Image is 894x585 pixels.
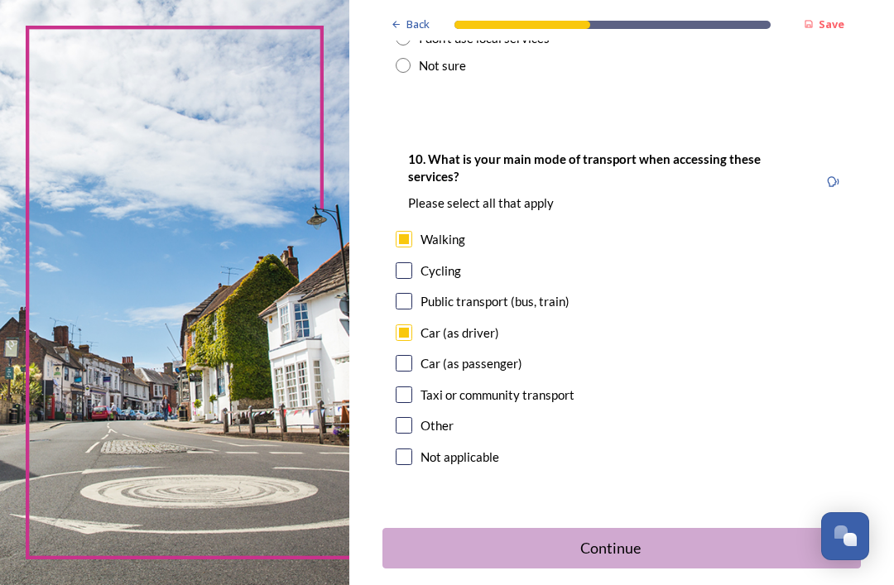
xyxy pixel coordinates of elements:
p: Please select all that apply [408,194,805,212]
div: Public transport (bus, train) [421,292,570,311]
div: Other [421,416,454,435]
div: Car (as passenger) [421,354,522,373]
div: Car (as driver) [421,324,499,343]
div: Continue [392,537,829,559]
span: Back [406,17,430,32]
button: Open Chat [821,512,869,560]
strong: Save [819,17,844,31]
div: Cycling [421,261,461,281]
div: Taxi or community transport [421,386,574,405]
div: Walking [421,230,465,249]
strong: 10. What is your main mode of transport when accessing these services? [408,151,763,184]
button: Continue [382,528,861,568]
div: Not applicable [421,448,499,467]
div: Not sure [419,56,466,75]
